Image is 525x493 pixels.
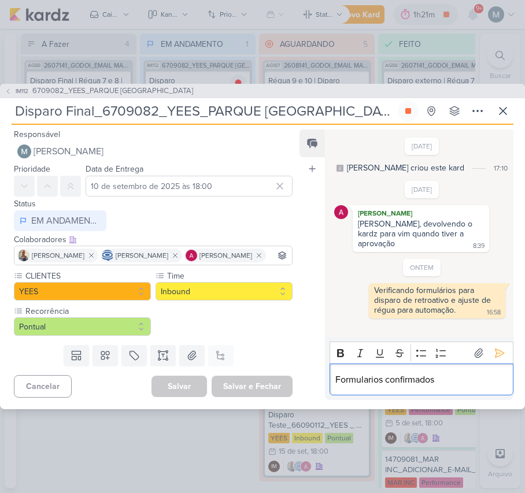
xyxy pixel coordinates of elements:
label: Time [166,270,293,282]
button: Inbound [156,282,293,301]
label: Responsável [14,129,60,139]
input: Kard Sem Título [12,101,395,121]
button: EM ANDAMENTO [14,210,106,231]
div: Editor toolbar [330,342,513,364]
img: Caroline Traven De Andrade [102,250,113,261]
input: Select a date [86,176,293,197]
div: 17:10 [494,163,508,173]
div: 16:58 [487,308,501,317]
div: EM ANDAMENTO [31,214,101,228]
div: [PERSON_NAME] [355,207,487,219]
img: Alessandra Gomes [186,250,197,261]
div: Colaboradores [14,233,293,246]
span: IM112 [14,87,30,95]
div: [PERSON_NAME] criou este kard [347,162,464,174]
input: Buscar [268,249,290,262]
button: IM112 6709082_YEES_PARQUE [GEOGRAPHIC_DATA] [5,86,193,97]
span: 6709082_YEES_PARQUE BUENA VISTA_DISPARO [32,86,193,97]
button: Cancelar [14,375,72,398]
div: [PERSON_NAME], devolvendo o kardz para vim quando tiver a aprovação [358,219,475,249]
span: [PERSON_NAME] [116,250,168,261]
button: YEES [14,282,151,301]
label: Data de Entrega [86,164,143,174]
button: Pontual [14,317,151,336]
span: [PERSON_NAME] [32,250,84,261]
div: Parar relógio [404,106,413,116]
img: Iara Santos [18,250,29,261]
div: Editor editing area: main [330,364,513,395]
div: 8:39 [473,242,485,251]
label: CLIENTES [24,270,151,282]
img: Mariana Amorim [17,144,31,158]
label: Prioridade [14,164,50,174]
span: [PERSON_NAME] [199,250,252,261]
div: Verificando formulários para disparo de retroativo e ajuste de régua para automação. [374,286,493,315]
label: Recorrência [24,305,151,317]
p: Formularios confirmados [335,373,507,387]
button: [PERSON_NAME] [14,141,293,162]
span: [PERSON_NAME] [34,144,103,158]
label: Status [14,199,36,209]
img: Alessandra Gomes [334,205,348,219]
